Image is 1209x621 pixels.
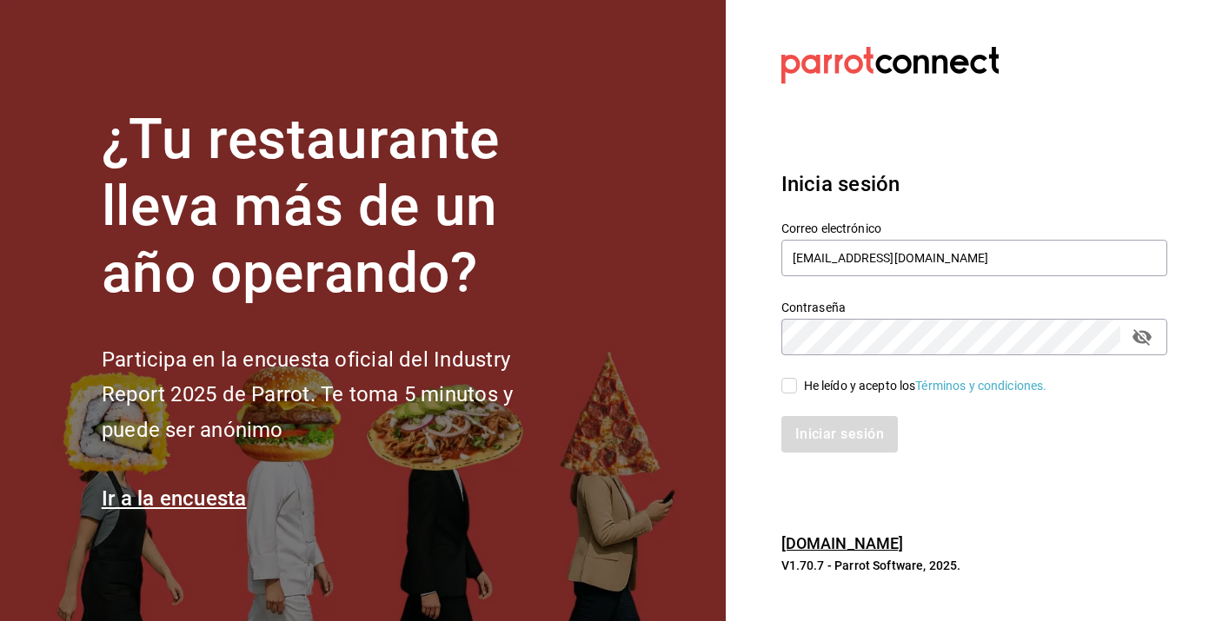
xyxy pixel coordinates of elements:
a: Ir a la encuesta [102,486,247,511]
div: He leído y acepto los [804,377,1047,395]
label: Correo electrónico [781,222,1167,235]
p: V1.70.7 - Parrot Software, 2025. [781,557,1167,574]
h3: Inicia sesión [781,168,1167,200]
button: passwordField [1127,322,1157,352]
h2: Participa en la encuesta oficial del Industry Report 2025 de Parrot. Te toma 5 minutos y puede se... [102,342,571,448]
label: Contraseña [781,301,1167,314]
input: Ingresa tu correo electrónico [781,240,1167,276]
a: [DOMAIN_NAME] [781,534,904,552]
a: Términos y condiciones. [915,379,1046,393]
h1: ¿Tu restaurante lleva más de un año operando? [102,107,571,307]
